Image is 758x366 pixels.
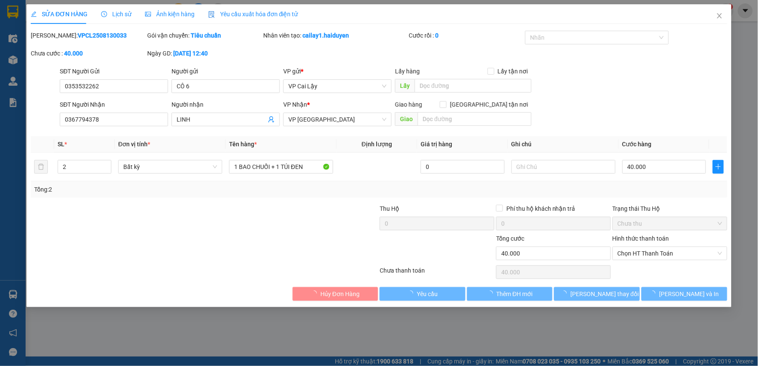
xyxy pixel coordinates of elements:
div: Trạng thái Thu Hộ [613,204,727,213]
span: Yêu cầu xuất hóa đơn điện tử [208,11,298,17]
span: edit [31,11,37,17]
button: Yêu cầu [380,287,466,301]
button: plus [713,160,723,174]
img: icon [208,11,215,18]
span: Ảnh kiện hàng [145,11,195,17]
span: Lấy hàng [395,68,420,75]
button: [PERSON_NAME] thay đổi [555,287,640,301]
span: VP Cai Lậy [289,80,387,93]
span: Định lượng [362,141,392,148]
th: Ghi chú [508,136,619,153]
span: clock-circle [101,11,107,17]
span: loading [407,290,417,296]
b: [DATE] 12:40 [173,50,208,57]
span: Đơn vị tính [118,141,150,148]
button: [PERSON_NAME] và In [642,287,727,301]
input: VD: Bàn, Ghế [229,160,333,174]
span: Lấy tận nơi [494,67,531,76]
span: loading [561,290,571,296]
span: Phí thu hộ khách nhận trả [503,204,579,213]
span: Tên hàng [229,141,257,148]
span: user-add [268,116,275,123]
input: Ghi Chú [511,160,616,174]
span: [GEOGRAPHIC_DATA] tận nơi [447,100,531,109]
span: picture [145,11,151,17]
div: Chưa thanh toán [379,266,495,281]
div: SĐT Người Gửi [60,67,168,76]
div: Chưa cước : [31,49,145,58]
span: Chọn HT Thanh Toán [618,247,722,260]
span: SỬA ĐƠN HÀNG [31,11,87,17]
span: Cước hàng [622,141,652,148]
div: Cước rồi : [409,31,524,40]
button: delete [34,160,48,174]
input: Dọc đường [415,79,532,93]
b: Tiêu chuẩn [191,32,221,39]
span: loading [311,290,320,296]
span: Lấy [395,79,415,93]
b: 40.000 [64,50,83,57]
input: Dọc đường [418,112,532,126]
div: Ngày GD: [147,49,262,58]
span: SL [58,141,64,148]
span: Giao hàng [395,101,423,108]
div: Người gửi [171,67,280,76]
b: cailay1.haiduyen [303,32,349,39]
div: Tổng: 2 [34,185,293,194]
div: Gói vận chuyển: [147,31,262,40]
span: Bất kỳ [123,160,217,173]
span: [PERSON_NAME] và In [659,289,719,299]
button: Hủy Đơn Hàng [293,287,378,301]
div: Nhân viên tạo: [264,31,407,40]
div: [PERSON_NAME]: [31,31,145,40]
span: Thu Hộ [380,205,399,212]
span: close [716,12,723,19]
span: Chưa thu [618,217,722,230]
label: Hình thức thanh toán [613,235,669,242]
button: Close [708,4,732,28]
span: VP Nhận [284,101,308,108]
span: Thêm ĐH mới [497,289,533,299]
span: loading [487,290,497,296]
b: VPCL2508130033 [78,32,127,39]
button: Thêm ĐH mới [467,287,553,301]
div: VP gửi [284,67,392,76]
b: 0 [436,32,439,39]
span: Hủy Đơn Hàng [320,289,360,299]
span: Lịch sử [101,11,131,17]
span: VP Sài Gòn [289,113,387,126]
span: [PERSON_NAME] thay đổi [571,289,639,299]
span: loading [650,290,659,296]
div: Người nhận [171,100,280,109]
span: Giá trị hàng [421,141,452,148]
span: Yêu cầu [417,289,438,299]
span: Tổng cước [496,235,524,242]
span: Giao [395,112,418,126]
span: plus [713,163,723,170]
div: SĐT Người Nhận [60,100,168,109]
